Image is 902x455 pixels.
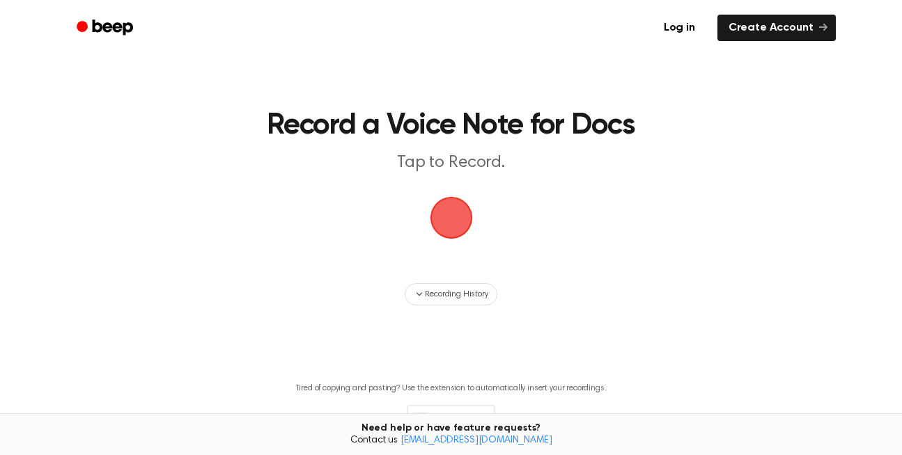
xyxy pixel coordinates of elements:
a: [EMAIL_ADDRESS][DOMAIN_NAME] [401,436,552,445]
button: Recording History [405,283,497,305]
span: Contact us [8,435,894,447]
span: Recording History [425,288,488,301]
p: Tap to Record. [184,152,719,175]
p: Tired of copying and pasting? Use the extension to automatically insert your recordings. [296,383,607,394]
a: Create Account [717,15,836,41]
img: Beep Logo [430,197,472,239]
h1: Record a Voice Note for Docs [150,111,752,141]
a: Log in [650,12,709,44]
a: Beep [67,15,146,42]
